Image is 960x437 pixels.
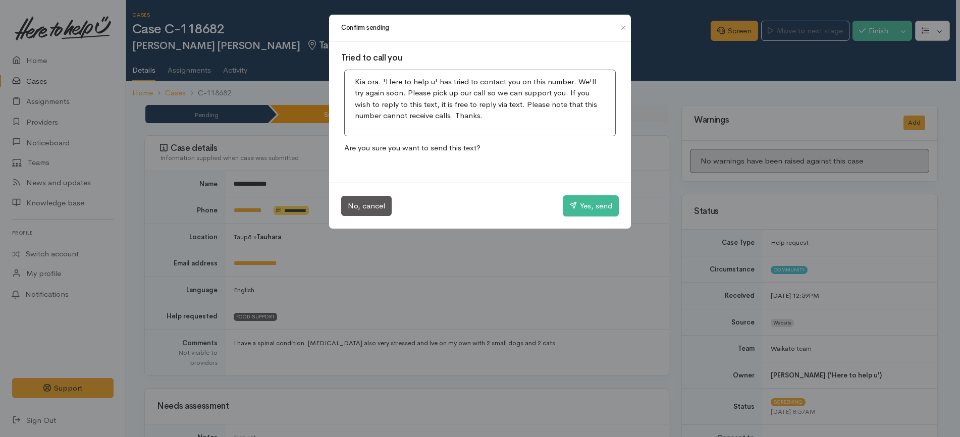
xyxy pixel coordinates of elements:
button: Yes, send [563,195,619,216]
p: Kia ora. 'Here to help u' has tried to contact you on this number. We'll try again soon. Please p... [355,76,605,122]
button: No, cancel [341,196,392,216]
button: Close [615,22,631,34]
p: Are you sure you want to send this text? [341,139,619,157]
h1: Confirm sending [341,23,389,33]
h3: Tried to call you [341,53,619,63]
